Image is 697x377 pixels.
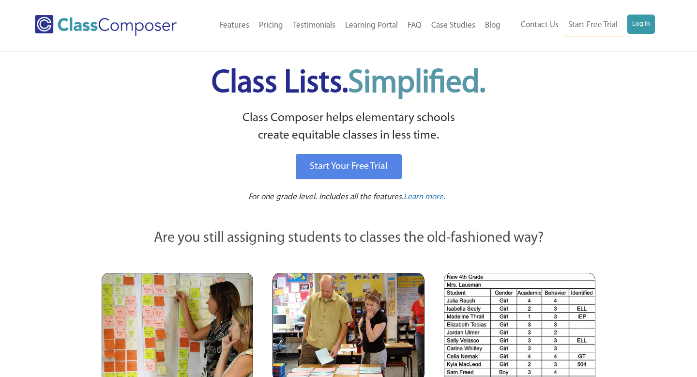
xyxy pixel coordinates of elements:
[563,15,622,36] a: Start Free Trial
[288,15,340,36] a: Testimonials
[505,15,655,36] nav: Header Menu
[480,15,505,36] a: Blog
[310,162,388,172] span: Start Your Free Trial
[102,228,595,249] p: Are you still assigning students to classes the old-fashioned way?
[426,15,480,36] a: Case Studies
[212,68,485,99] span: Class Lists.
[100,110,597,145] p: Class Composer helps elementary schools create equitable classes in less time.
[403,15,426,36] a: FAQ
[254,15,288,36] a: Pricing
[199,15,505,36] nav: Header Menu
[404,191,445,204] a: Learn more.
[296,154,402,179] a: Start Your Free Trial
[248,193,404,201] span: For one grade level. Includes all the features.
[35,15,177,36] img: Class Composer
[627,15,655,34] a: Log In
[516,15,563,36] a: Contact Us
[348,68,485,99] span: Simplified.
[215,15,254,36] a: Features
[340,15,403,36] a: Learning Portal
[404,193,445,201] span: Learn more.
